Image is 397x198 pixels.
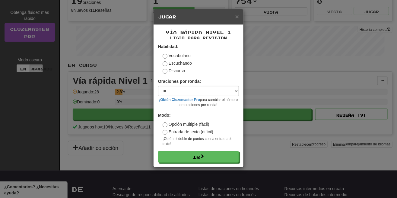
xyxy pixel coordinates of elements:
font: Modo: [158,113,171,118]
input: Escuchando [163,61,167,66]
input: Opción múltiple (fácil) [163,122,167,127]
font: Discurso [169,68,185,73]
font: Entrada de texto (difícil) [169,129,213,134]
input: Vocabulario [163,54,167,59]
button: Ir [158,151,239,163]
font: Opción múltiple (fácil) [169,122,209,127]
font: × [235,13,239,20]
font: Habilidad: [158,44,179,49]
font: Listo para revisión [170,36,227,40]
font: Ir [193,155,200,160]
font: Vocabulario [169,53,191,58]
font: Jugar [158,14,176,19]
font: ¡Obtén el doble de puntos con la entrada de texto [163,137,233,146]
button: Cerca [235,13,239,20]
font: Escuchando [169,61,192,66]
input: Entrada de texto (difícil) [163,130,167,135]
font: Oraciones por ronda: [158,79,201,84]
font: Vía rápida Nivel 1 [166,30,231,35]
font: para cambiar el número de oraciones por ronda! [179,98,238,107]
input: Discurso [163,69,167,74]
a: ¡Obtén Clozemaster Pro [159,98,200,102]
